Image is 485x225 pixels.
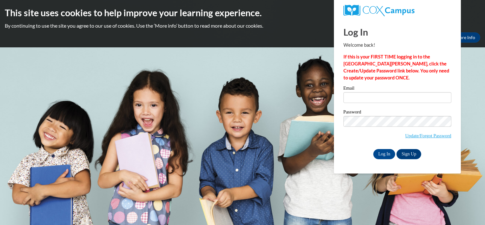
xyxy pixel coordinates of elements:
[343,110,451,116] label: Password
[5,22,480,29] p: By continuing to use the site you agree to our use of cookies. Use the ‘More info’ button to read...
[343,25,451,38] h1: Log In
[405,133,451,138] a: Update/Forgot Password
[343,54,449,80] strong: If this is your FIRST TIME logging in to the [GEOGRAPHIC_DATA][PERSON_NAME], click the Create/Upd...
[373,149,395,159] input: Log In
[343,5,451,16] a: COX Campus
[5,6,480,19] h2: This site uses cookies to help improve your learning experience.
[450,32,480,43] a: More Info
[396,149,421,159] a: Sign Up
[343,5,415,16] img: COX Campus
[343,86,451,92] label: Email
[343,42,451,49] p: Welcome back!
